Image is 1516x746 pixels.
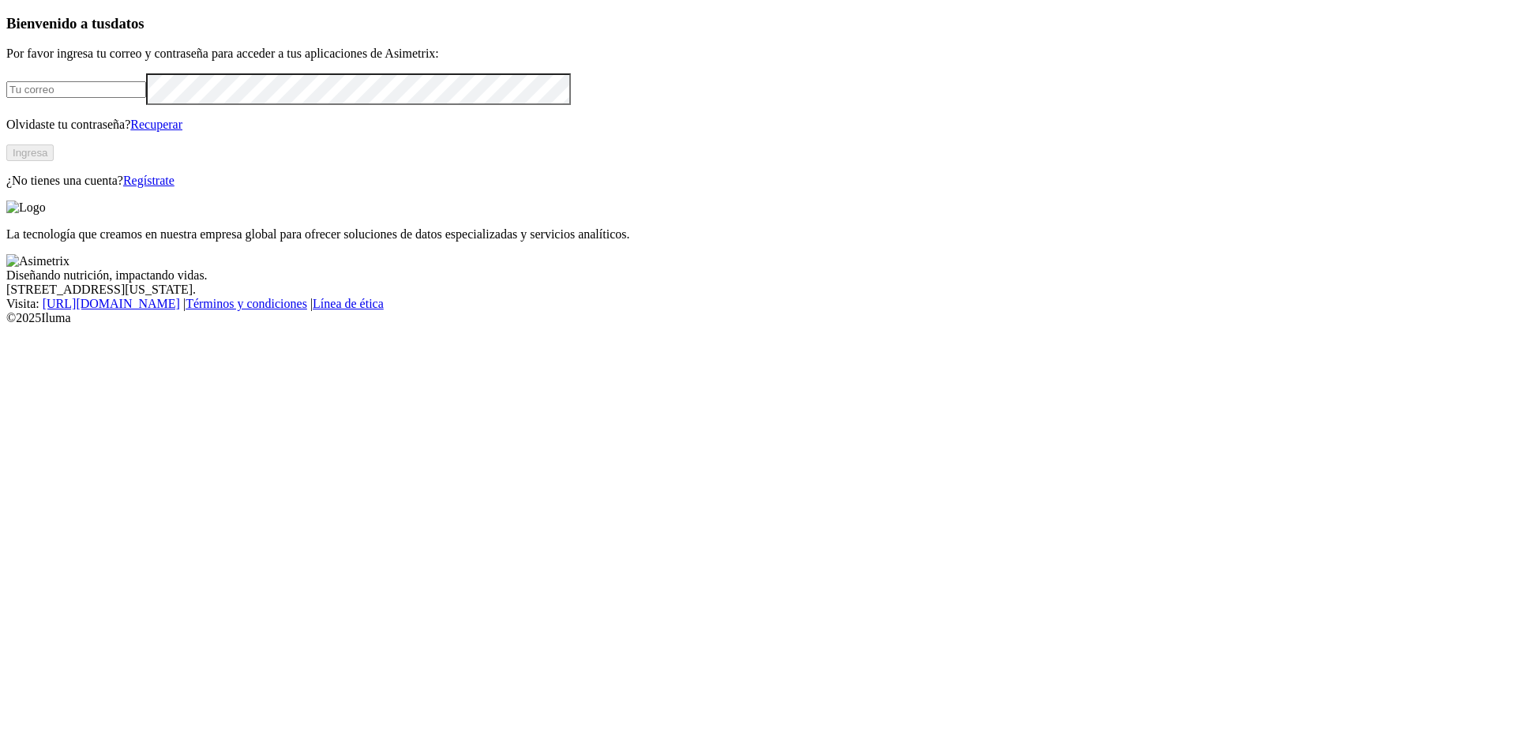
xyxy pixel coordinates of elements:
a: Recuperar [130,118,182,131]
p: La tecnología que creamos en nuestra empresa global para ofrecer soluciones de datos especializad... [6,227,1510,242]
a: Regístrate [123,174,174,187]
button: Ingresa [6,144,54,161]
h3: Bienvenido a tus [6,15,1510,32]
a: Línea de ética [313,297,384,310]
div: Visita : | | [6,297,1510,311]
p: ¿No tienes una cuenta? [6,174,1510,188]
div: [STREET_ADDRESS][US_STATE]. [6,283,1510,297]
a: [URL][DOMAIN_NAME] [43,297,180,310]
div: Diseñando nutrición, impactando vidas. [6,268,1510,283]
div: © 2025 Iluma [6,311,1510,325]
img: Asimetrix [6,254,69,268]
input: Tu correo [6,81,146,98]
span: datos [111,15,144,32]
p: Por favor ingresa tu correo y contraseña para acceder a tus aplicaciones de Asimetrix: [6,47,1510,61]
p: Olvidaste tu contraseña? [6,118,1510,132]
img: Logo [6,201,46,215]
a: Términos y condiciones [186,297,307,310]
